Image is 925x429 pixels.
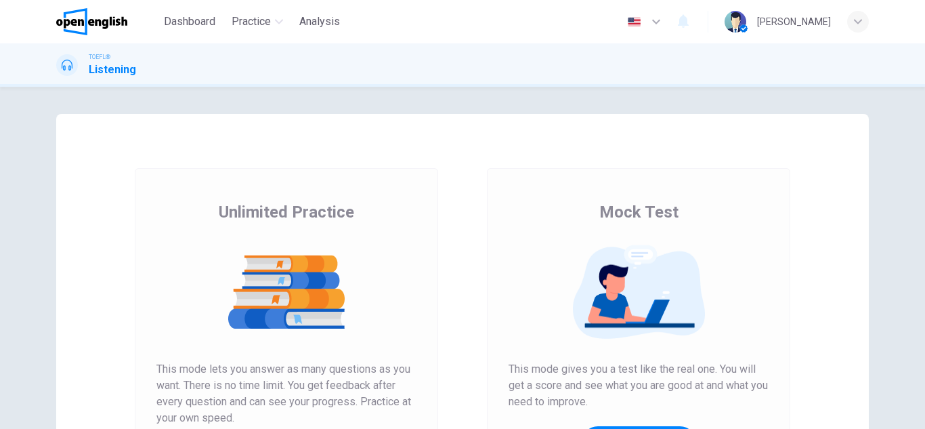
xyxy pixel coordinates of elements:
button: Analysis [294,9,345,34]
a: OpenEnglish logo [56,8,158,35]
span: Unlimited Practice [219,201,354,223]
span: This mode lets you answer as many questions as you want. There is no time limit. You get feedback... [156,361,416,426]
img: Profile picture [725,11,746,33]
span: TOEFL® [89,52,110,62]
span: Analysis [299,14,340,30]
button: Dashboard [158,9,221,34]
div: [PERSON_NAME] [757,14,831,30]
span: This mode gives you a test like the real one. You will get a score and see what you are good at a... [509,361,769,410]
button: Practice [226,9,288,34]
img: OpenEnglish logo [56,8,127,35]
h1: Listening [89,62,136,78]
img: en [626,17,643,27]
span: Practice [232,14,271,30]
span: Dashboard [164,14,215,30]
span: Mock Test [599,201,679,223]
